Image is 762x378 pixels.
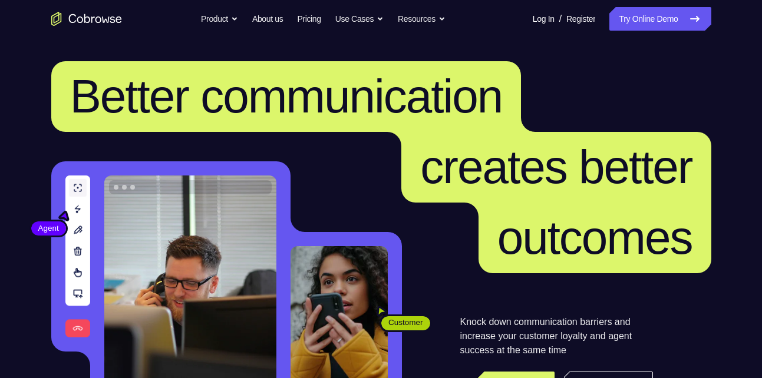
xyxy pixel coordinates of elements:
[609,7,711,31] a: Try Online Demo
[252,7,283,31] a: About us
[460,315,653,357] p: Knock down communication barriers and increase your customer loyalty and agent success at the sam...
[566,7,595,31] a: Register
[497,211,692,264] span: outcomes
[533,7,555,31] a: Log In
[335,7,384,31] button: Use Cases
[420,141,692,193] span: creates better
[201,7,238,31] button: Product
[398,7,446,31] button: Resources
[70,70,503,122] span: Better communication
[559,12,562,26] span: /
[297,7,321,31] a: Pricing
[51,12,122,26] a: Go to the home page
